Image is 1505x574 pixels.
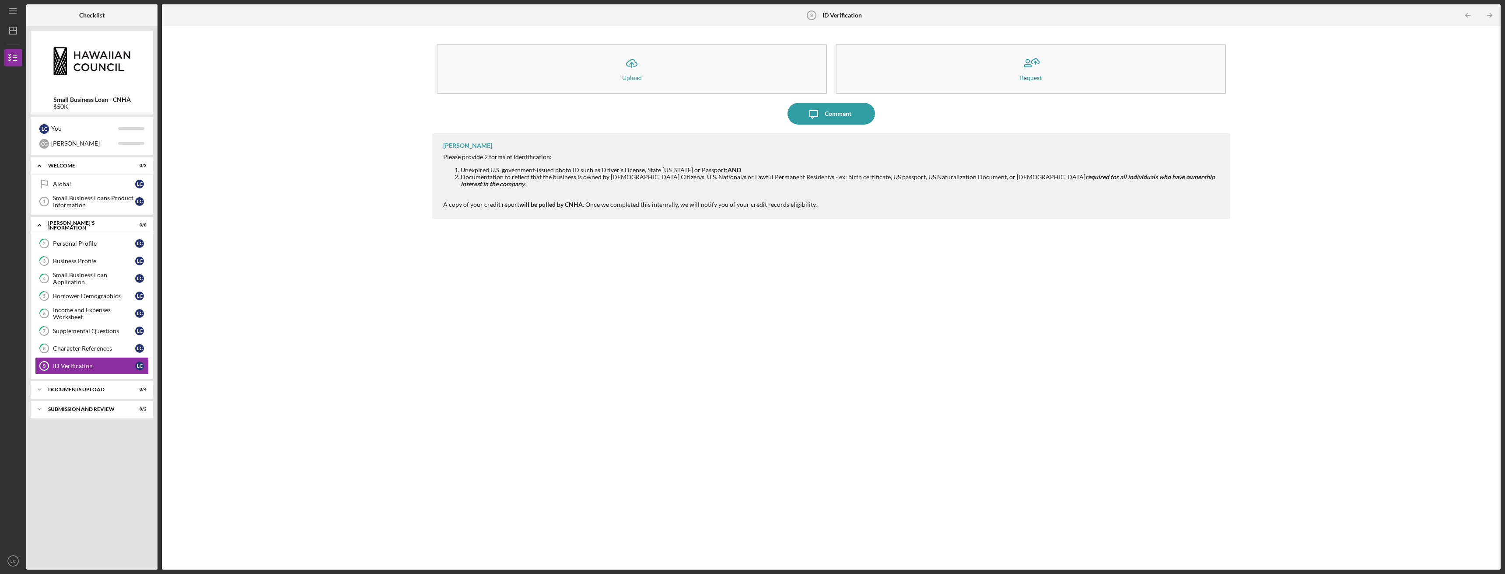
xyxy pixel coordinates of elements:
[825,103,851,125] div: Comment
[35,340,149,357] a: 8Character ReferencesLC
[131,407,147,412] div: 0 / 2
[53,181,135,188] div: Aloha!
[43,199,45,204] tspan: 1
[53,327,135,334] div: Supplemental Questions
[810,13,813,18] tspan: 9
[35,287,149,305] a: 5Borrower DemographicsLC
[48,387,125,392] div: DOCUMENTS UPLOAD
[437,44,827,94] button: Upload
[35,193,149,210] a: 1Small Business Loans Product InformationLC
[53,271,135,285] div: Small Business Loan Application
[787,103,875,125] button: Comment
[79,12,105,19] b: Checklist
[35,357,149,375] a: 9ID VerificationLC
[35,270,149,287] a: 4Small Business Loan ApplicationLC
[53,345,135,352] div: Character References
[135,197,144,206] div: L C
[131,163,147,168] div: 0 / 2
[461,167,1221,174] li: Unexpired U.S. government-issued photo ID such as Driver's License, State [US_STATE] or Passport;
[10,559,16,564] text: LC
[35,235,149,252] a: 2Personal ProfileLC
[43,346,45,351] tspan: 8
[48,407,125,412] div: SUBMISSION AND REVIEW
[35,175,149,193] a: Aloha!LC
[135,327,144,335] div: L C
[443,142,492,149] div: [PERSON_NAME]
[43,241,45,247] tspan: 2
[35,305,149,322] a: 6Income and Expenses WorksheetLC
[43,328,46,334] tspan: 7
[43,363,45,369] tspan: 9
[31,35,153,87] img: Product logo
[51,136,118,151] div: [PERSON_NAME]
[51,121,118,136] div: You
[43,311,46,317] tspan: 6
[728,166,741,174] strong: AND
[53,240,135,247] div: Personal Profile
[135,257,144,265] div: L C
[43,276,46,282] tspan: 4
[622,74,642,81] div: Upload
[53,195,135,209] div: Small Business Loans Product Information
[135,344,144,353] div: L C
[131,387,147,392] div: 0 / 4
[53,96,131,103] b: Small Business Loan - CNHA
[39,139,49,149] div: C G
[53,306,135,320] div: Income and Expenses Worksheet
[135,239,144,248] div: L C
[1020,74,1042,81] div: Request
[443,201,1221,208] div: A copy of your credit report . Once we completed this internally, we will notify you of your cred...
[443,153,1221,160] div: Please provide 2 forms of Identification:
[461,173,1215,188] strong: required for all individuals who have ownership interest in the company
[48,220,125,230] div: [PERSON_NAME]'S INFORMATION
[131,223,147,228] div: 0 / 8
[35,252,149,270] a: 3Business ProfileLC
[53,103,131,110] div: $50K
[53,362,135,369] div: ID Verification
[35,322,149,340] a: 7Supplemental QuestionsLC
[39,124,49,134] div: L C
[4,552,22,570] button: LC
[53,257,135,264] div: Business Profile
[836,44,1226,94] button: Request
[135,180,144,188] div: L C
[48,163,125,168] div: WELCOME
[822,12,862,19] b: ID Verification
[135,362,144,370] div: L C
[135,274,144,283] div: L C
[519,201,583,208] strong: will be pulled by CNHA
[43,258,45,264] tspan: 3
[43,293,45,299] tspan: 5
[461,174,1221,188] li: Documentation to reflect that the business is owned by [DEMOGRAPHIC_DATA] Citizen/s, U.S. Nationa...
[135,309,144,318] div: L C
[53,292,135,299] div: Borrower Demographics
[135,292,144,300] div: L C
